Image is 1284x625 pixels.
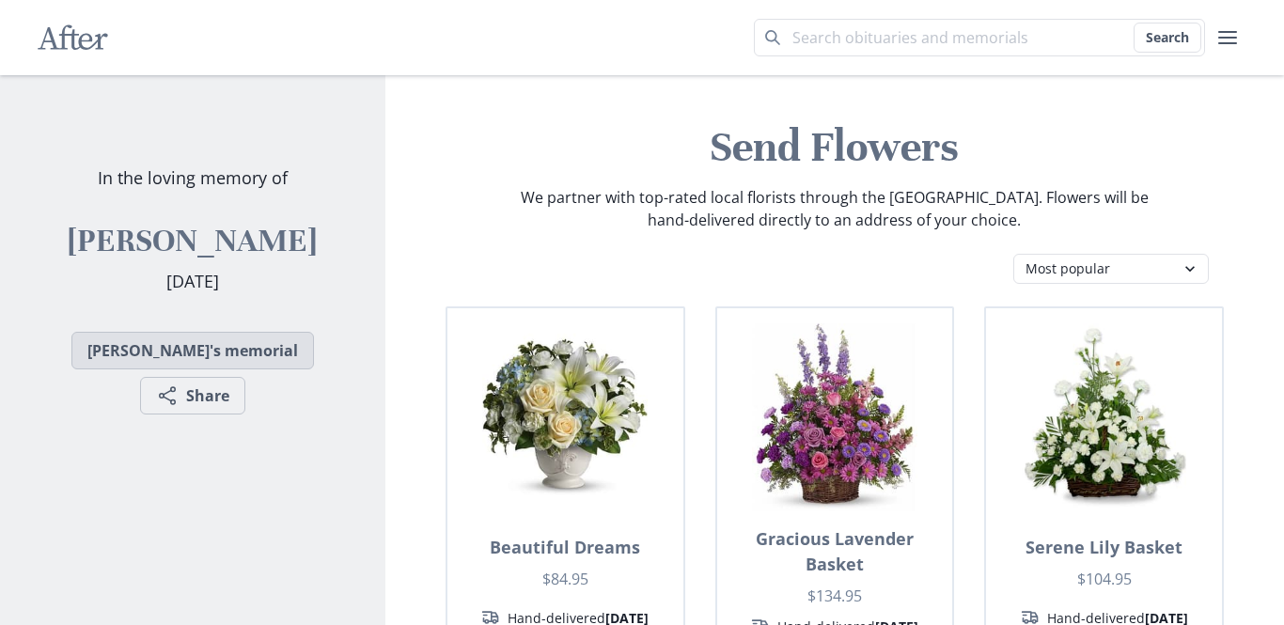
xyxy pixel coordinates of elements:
[140,377,245,414] button: Share
[754,19,1205,56] input: Search term
[519,186,1151,231] p: We partner with top-rated local florists through the [GEOGRAPHIC_DATA]. Flowers will be hand-deli...
[1134,23,1201,53] button: Search
[166,270,219,292] span: [DATE]
[1209,19,1246,56] button: user menu
[68,221,317,261] h2: [PERSON_NAME]
[71,332,314,369] a: [PERSON_NAME]'s memorial
[1013,254,1209,284] select: Category filter
[400,120,1269,175] h1: Send Flowers
[98,165,288,191] p: In the loving memory of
